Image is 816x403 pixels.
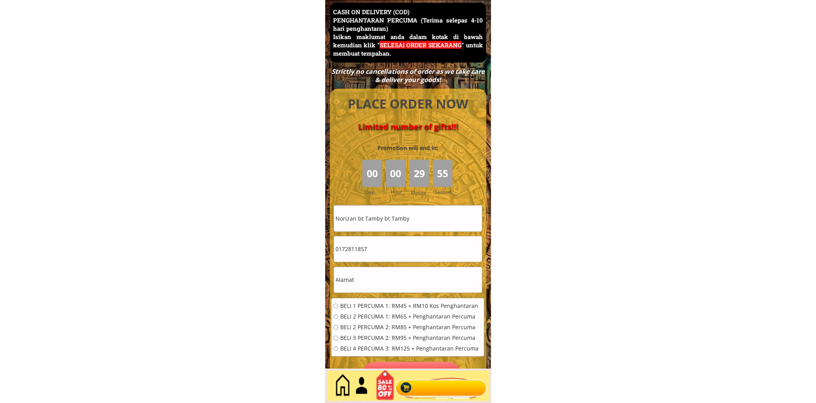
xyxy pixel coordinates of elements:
[411,189,428,197] h3: Minute
[435,188,454,196] h3: Second
[334,206,482,231] input: Nama
[380,41,462,49] span: SELESAI ORDER SEKARANG
[329,67,487,84] div: Strictly no cancellations of order as we take care & deliver your goods!
[363,144,452,152] h3: Promotion will end in:
[340,336,479,341] span: BELI 3 PERCUMA 2: RM95 + Penghantaran Percuma
[340,325,479,330] span: BELI 2 PERCUMA 2: RM85 + Penghantaran Percuma
[340,304,479,309] span: BELI 1 PERCUMA 1: RM45 + RM10 Kos Penghantaran
[334,236,482,262] input: Telefon
[362,362,461,388] p: Pesan sekarang
[333,8,483,58] h3: CASH ON DELIVERY (COD) PENGHANTARAN PERCUMA (Terima selepas 4-10 hari penghantaran) Isikan maklum...
[391,188,407,196] h3: Hour
[340,314,479,320] span: BELI 2 PERCUMA 1: RM65 + Penghantaran Percuma
[365,188,385,196] h3: Day
[339,95,477,113] h4: PLACE ORDER NOW
[339,122,477,131] h4: Limited number of gifts!!!
[334,267,482,293] input: Alamat
[340,346,479,352] span: BELI 4 PERCUMA 3: RM125 + Penghantaran Percuma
